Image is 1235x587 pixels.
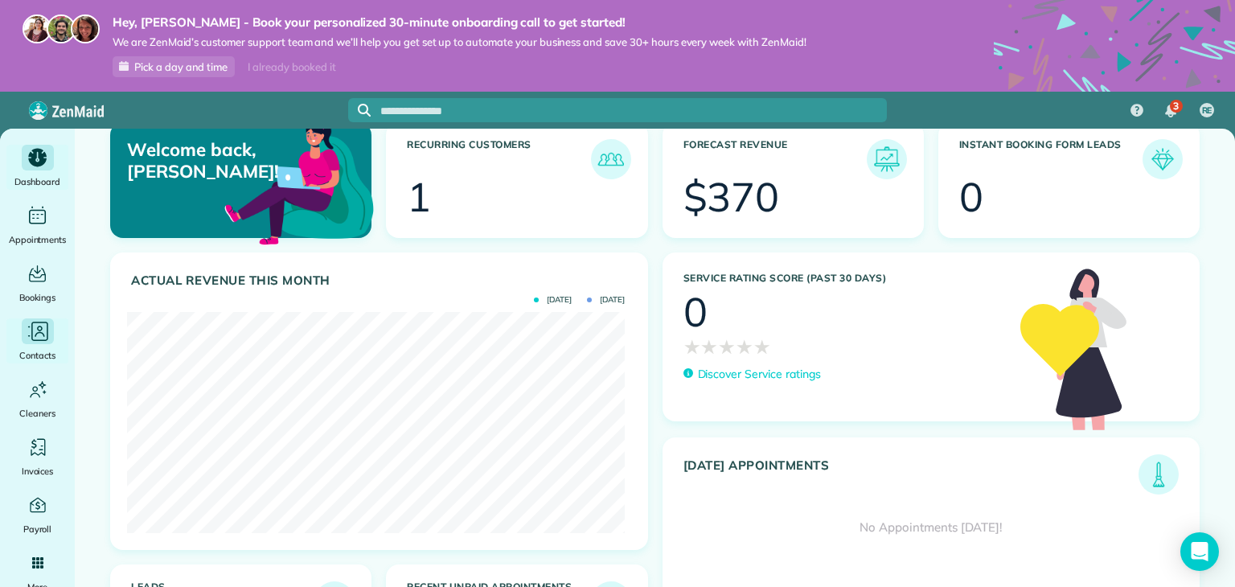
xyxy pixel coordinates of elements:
[6,492,68,537] a: Payroll
[6,261,68,306] a: Bookings
[683,332,701,361] span: ★
[683,139,867,179] h3: Forecast Revenue
[736,332,753,361] span: ★
[1118,92,1235,129] nav: Main
[22,463,54,479] span: Invoices
[683,292,708,332] div: 0
[19,289,56,306] span: Bookings
[1180,532,1219,571] div: Open Intercom Messenger
[6,434,68,479] a: Invoices
[127,139,286,182] p: Welcome back, [PERSON_NAME]!
[871,143,903,175] img: icon_forecast_revenue-8c13a41c7ed35a8dcfafea3cbb826a0462acb37728057bba2d056411b612bbbe.png
[683,366,821,383] a: Discover Service ratings
[683,458,1139,495] h3: [DATE] Appointments
[6,145,68,190] a: Dashboard
[131,273,631,288] h3: Actual Revenue this month
[238,57,345,77] div: I already booked it
[113,14,806,31] strong: Hey, [PERSON_NAME] - Book your personalized 30-minute onboarding call to get started!
[1147,143,1179,175] img: icon_form_leads-04211a6a04a5b2264e4ee56bc0799ec3eb69b7e499cbb523a139df1d13a81ae0.png
[407,177,431,217] div: 1
[47,14,76,43] img: jorge-587dff0eeaa6aab1f244e6dc62b8924c3b6ad411094392a53c71c6c4a576187d.jpg
[134,60,228,73] span: Pick a day and time
[358,104,371,117] svg: Focus search
[587,296,625,304] span: [DATE]
[753,332,771,361] span: ★
[1173,100,1179,113] span: 3
[14,174,60,190] span: Dashboard
[113,35,806,49] span: We are ZenMaid’s customer support team and we’ll help you get set up to automate your business an...
[6,376,68,421] a: Cleaners
[700,332,718,361] span: ★
[348,104,371,117] button: Focus search
[718,332,736,361] span: ★
[534,296,572,304] span: [DATE]
[407,139,590,179] h3: Recurring Customers
[663,495,1200,561] div: No Appointments [DATE]!
[683,177,780,217] div: $370
[113,56,235,77] a: Pick a day and time
[683,273,1004,284] h3: Service Rating score (past 30 days)
[23,521,52,537] span: Payroll
[23,14,51,43] img: maria-72a9807cf96188c08ef61303f053569d2e2a8a1cde33d635c8a3ac13582a053d.jpg
[698,366,821,383] p: Discover Service ratings
[1154,93,1188,129] div: 3 unread notifications
[6,203,68,248] a: Appointments
[959,177,983,217] div: 0
[9,232,67,248] span: Appointments
[6,318,68,363] a: Contacts
[595,143,627,175] img: icon_recurring_customers-cf858462ba22bcd05b5a5880d41d6543d210077de5bb9ebc9590e49fd87d84ed.png
[959,139,1143,179] h3: Instant Booking Form Leads
[19,347,55,363] span: Contacts
[1202,105,1212,117] span: RE
[221,104,377,260] img: dashboard_welcome-42a62b7d889689a78055ac9021e634bf52bae3f8056760290aed330b23ab8690.png
[1143,458,1175,491] img: icon_todays_appointments-901f7ab196bb0bea1936b74009e4eb5ffbc2d2711fa7634e0d609ed5ef32b18b.png
[19,405,55,421] span: Cleaners
[71,14,100,43] img: michelle-19f622bdf1676172e81f8f8fba1fb50e276960ebfe0243fe18214015130c80e4.jpg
